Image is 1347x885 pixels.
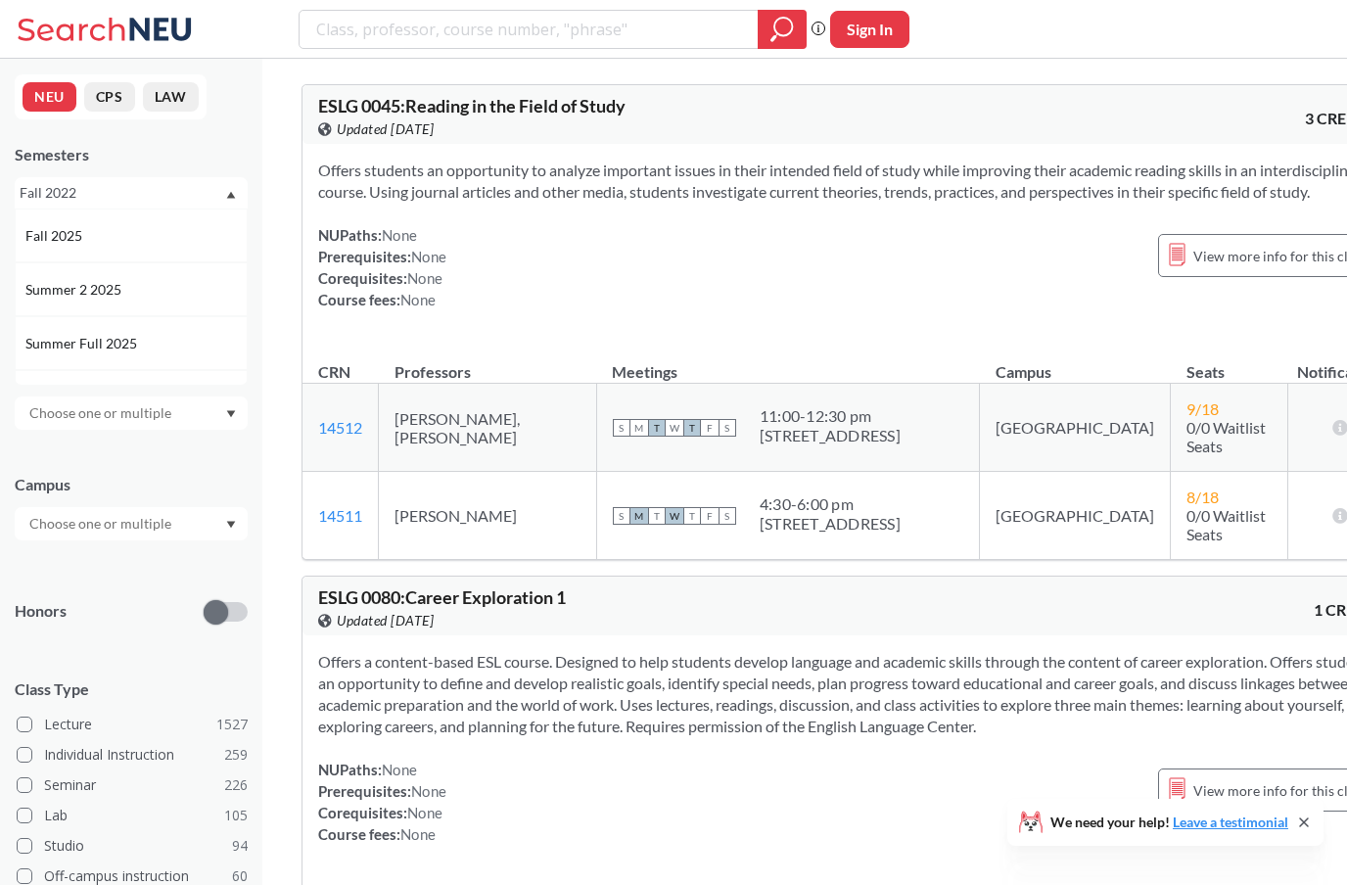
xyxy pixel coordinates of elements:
[226,191,236,199] svg: Dropdown arrow
[630,507,648,525] span: M
[1186,418,1266,455] span: 0/0 Waitlist Seats
[15,144,248,165] div: Semesters
[226,521,236,529] svg: Dropdown arrow
[980,342,1171,384] th: Campus
[683,419,701,437] span: T
[226,410,236,418] svg: Dropdown arrow
[407,804,442,821] span: None
[1171,342,1287,384] th: Seats
[701,507,719,525] span: F
[407,269,442,287] span: None
[379,342,597,384] th: Professors
[980,384,1171,472] td: [GEOGRAPHIC_DATA]
[701,419,719,437] span: F
[666,507,683,525] span: W
[20,512,184,536] input: Choose one or multiple
[20,182,224,204] div: Fall 2022
[17,772,248,798] label: Seminar
[613,419,630,437] span: S
[400,291,436,308] span: None
[648,419,666,437] span: T
[613,507,630,525] span: S
[17,833,248,859] label: Studio
[25,333,141,354] span: Summer Full 2025
[760,514,901,534] div: [STREET_ADDRESS]
[224,774,248,796] span: 226
[382,761,417,778] span: None
[318,224,446,310] div: NUPaths: Prerequisites: Corequisites: Course fees:
[1186,506,1266,543] span: 0/0 Waitlist Seats
[143,82,199,112] button: LAW
[379,384,597,472] td: [PERSON_NAME], [PERSON_NAME]
[224,805,248,826] span: 105
[666,419,683,437] span: W
[379,472,597,560] td: [PERSON_NAME]
[25,279,125,301] span: Summer 2 2025
[758,10,807,49] div: magnifying glass
[17,712,248,737] label: Lecture
[980,472,1171,560] td: [GEOGRAPHIC_DATA]
[630,419,648,437] span: M
[719,507,736,525] span: S
[760,426,901,445] div: [STREET_ADDRESS]
[318,759,446,845] div: NUPaths: Prerequisites: Corequisites: Course fees:
[15,600,67,623] p: Honors
[17,803,248,828] label: Lab
[596,342,979,384] th: Meetings
[84,82,135,112] button: CPS
[1186,488,1219,506] span: 8 / 18
[400,825,436,843] span: None
[232,835,248,857] span: 94
[318,586,566,608] span: ESLG 0080 : Career Exploration 1
[1050,815,1288,829] span: We need your help!
[20,401,184,425] input: Choose one or multiple
[318,418,362,437] a: 14512
[15,507,248,540] div: Dropdown arrow
[318,506,362,525] a: 14511
[648,507,666,525] span: T
[224,744,248,766] span: 259
[770,16,794,43] svg: magnifying glass
[1173,814,1288,830] a: Leave a testimonial
[1186,399,1219,418] span: 9 / 18
[15,474,248,495] div: Campus
[15,177,248,209] div: Fall 2022Dropdown arrowFall 2025Summer 2 2025Summer Full 2025Summer 1 2025Spring 2025Fall 2024Sum...
[15,678,248,700] span: Class Type
[382,226,417,244] span: None
[760,494,901,514] div: 4:30 - 6:00 pm
[337,610,434,631] span: Updated [DATE]
[15,396,248,430] div: Dropdown arrow
[830,11,909,48] button: Sign In
[719,419,736,437] span: S
[760,406,901,426] div: 11:00 - 12:30 pm
[318,361,350,383] div: CRN
[25,225,86,247] span: Fall 2025
[318,95,626,116] span: ESLG 0045 : Reading in the Field of Study
[411,248,446,265] span: None
[337,118,434,140] span: Updated [DATE]
[411,782,446,800] span: None
[314,13,744,46] input: Class, professor, course number, "phrase"
[17,742,248,768] label: Individual Instruction
[23,82,76,112] button: NEU
[683,507,701,525] span: T
[216,714,248,735] span: 1527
